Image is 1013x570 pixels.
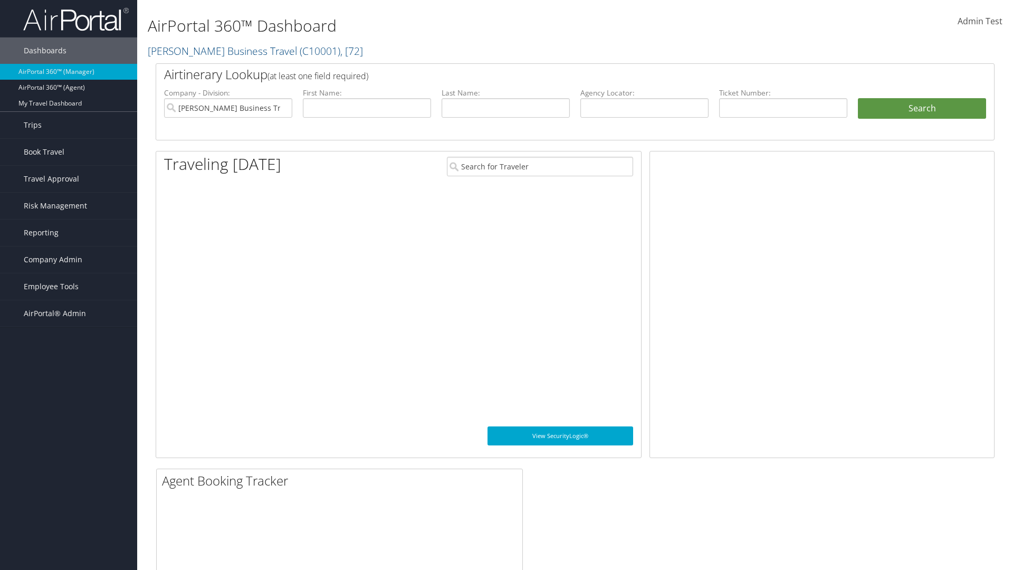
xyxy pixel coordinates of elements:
[24,112,42,138] span: Trips
[24,193,87,219] span: Risk Management
[442,88,570,98] label: Last Name:
[719,88,847,98] label: Ticket Number:
[164,153,281,175] h1: Traveling [DATE]
[303,88,431,98] label: First Name:
[958,15,1002,27] span: Admin Test
[340,44,363,58] span: , [ 72 ]
[148,44,363,58] a: [PERSON_NAME] Business Travel
[267,70,368,82] span: (at least one field required)
[164,65,916,83] h2: Airtinerary Lookup
[164,88,292,98] label: Company - Division:
[958,5,1002,38] a: Admin Test
[24,37,66,64] span: Dashboards
[300,44,340,58] span: ( C10001 )
[162,472,522,490] h2: Agent Booking Tracker
[23,7,129,32] img: airportal-logo.png
[580,88,709,98] label: Agency Locator:
[24,246,82,273] span: Company Admin
[24,273,79,300] span: Employee Tools
[488,426,633,445] a: View SecurityLogic®
[858,98,986,119] button: Search
[447,157,633,176] input: Search for Traveler
[24,166,79,192] span: Travel Approval
[148,15,718,37] h1: AirPortal 360™ Dashboard
[24,220,59,246] span: Reporting
[24,139,64,165] span: Book Travel
[24,300,86,327] span: AirPortal® Admin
